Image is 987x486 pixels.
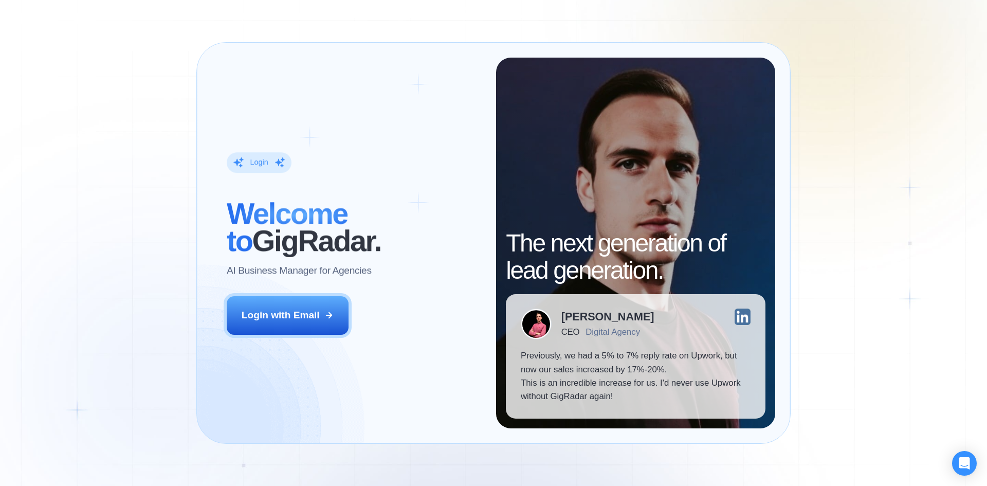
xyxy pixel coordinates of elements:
div: Open Intercom Messenger [952,451,977,476]
div: [PERSON_NAME] [561,311,654,322]
div: Login [250,158,268,168]
button: Login with Email [227,296,349,334]
h2: ‍ GigRadar. [227,200,481,255]
h2: The next generation of lead generation. [506,230,765,284]
div: Login with Email [242,309,320,322]
div: CEO [561,327,579,337]
p: AI Business Manager for Agencies [227,264,372,278]
span: Welcome to [227,197,348,257]
div: Digital Agency [586,327,640,337]
p: Previously, we had a 5% to 7% reply rate on Upwork, but now our sales increased by 17%-20%. This ... [521,349,751,404]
